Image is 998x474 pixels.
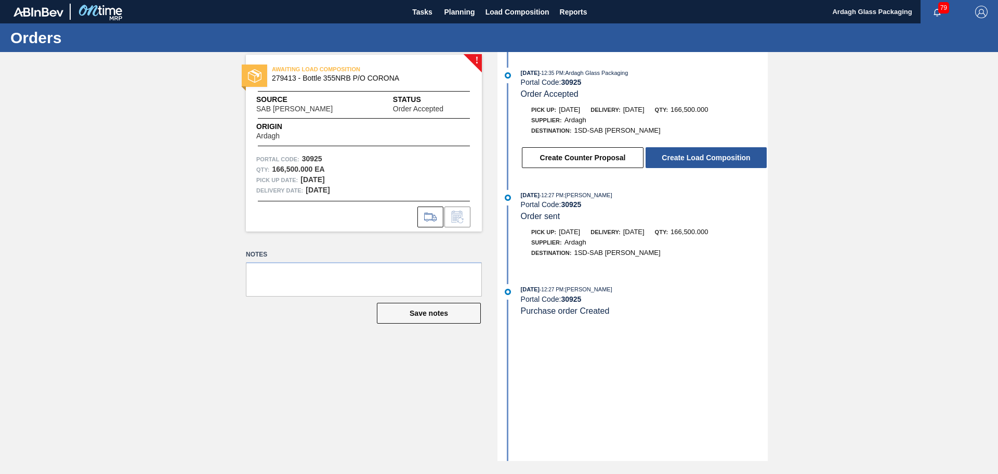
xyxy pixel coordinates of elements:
[531,229,556,235] span: Pick up:
[975,6,988,18] img: Logout
[561,200,581,209] strong: 30925
[256,164,269,175] span: Qty :
[521,89,579,98] span: Order Accepted
[521,295,768,303] div: Portal Code:
[938,2,949,14] span: 79
[256,121,306,132] span: Origin
[590,229,620,235] span: Delivery:
[393,105,443,113] span: Order Accepted
[377,303,481,324] button: Save notes
[256,132,280,140] span: Ardagh
[564,238,586,246] span: Ardagh
[10,32,195,44] h1: Orders
[564,116,586,124] span: Ardagh
[561,78,581,86] strong: 30925
[559,228,580,236] span: [DATE]
[563,286,612,292] span: : [PERSON_NAME]
[521,78,768,86] div: Portal Code:
[590,107,620,113] span: Delivery:
[531,239,562,246] span: Supplier:
[671,106,708,113] span: 166,500.000
[559,106,580,113] span: [DATE]
[306,186,330,194] strong: [DATE]
[411,6,434,18] span: Tasks
[444,207,470,227] div: Inform order change
[561,295,581,303] strong: 30925
[521,212,560,221] span: Order sent
[623,228,645,236] span: [DATE]
[521,306,610,315] span: Purchase order Created
[540,193,563,198] span: - 12:27 PM
[560,6,587,18] span: Reports
[563,70,628,76] span: : Ardagh Glass Packaging
[417,207,443,227] div: Go to Load Composition
[256,154,299,164] span: Portal Code:
[531,250,571,256] span: Destination:
[485,6,549,18] span: Load Composition
[248,69,261,83] img: status
[393,94,471,105] span: Status
[246,247,482,262] label: Notes
[505,195,511,201] img: atual
[655,107,668,113] span: Qty:
[531,117,562,123] span: Supplier:
[256,94,364,105] span: Source
[540,70,563,76] span: - 12:35 PM
[531,127,571,134] span: Destination:
[521,192,540,198] span: [DATE]
[256,105,333,113] span: SAB [PERSON_NAME]
[531,107,556,113] span: Pick up:
[302,155,322,163] strong: 30925
[444,6,475,18] span: Planning
[14,7,63,17] img: TNhmsLtSVTkK8tSr43FrP2fwEKptu5GPRR3wAAAABJRU5ErkJggg==
[522,147,644,168] button: Create Counter Proposal
[623,106,645,113] span: [DATE]
[574,126,660,134] span: 1SD-SAB [PERSON_NAME]
[300,175,324,184] strong: [DATE]
[521,200,768,209] div: Portal Code:
[272,64,417,74] span: AWAITING LOAD COMPOSITION
[540,287,563,292] span: - 12:27 PM
[256,185,303,196] span: Delivery Date:
[505,72,511,79] img: atual
[655,229,668,235] span: Qty:
[521,286,540,292] span: [DATE]
[256,175,298,185] span: Pick up Date:
[272,165,324,173] strong: 166,500.000 EA
[505,289,511,295] img: atual
[272,74,461,82] span: 279413 - Bottle 355NRB P/O CORONA
[671,228,708,236] span: 166,500.000
[921,5,954,19] button: Notifications
[574,249,660,257] span: 1SD-SAB [PERSON_NAME]
[646,147,767,168] button: Create Load Composition
[563,192,612,198] span: : [PERSON_NAME]
[521,70,540,76] span: [DATE]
